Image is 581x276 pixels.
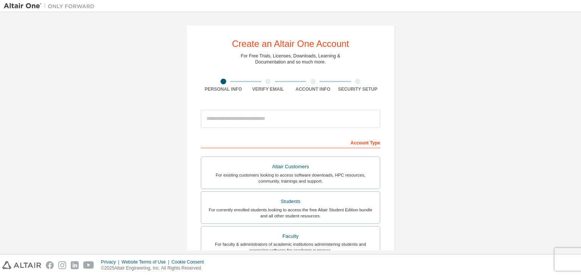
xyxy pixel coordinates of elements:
[336,86,381,92] div: Security Setup
[206,207,375,219] div: For currently enrolled students looking to access the free Altair Student Edition bundle and all ...
[206,196,375,207] div: Students
[206,172,375,184] div: For existing customers looking to access software downloads, HPC resources, community, trainings ...
[171,259,208,265] div: Cookie Consent
[101,265,208,271] p: © 2025 Altair Engineering, Inc. All Rights Reserved.
[71,261,79,269] img: linkedin.svg
[206,231,375,242] div: Faculty
[201,136,380,148] div: Account Type
[101,259,121,265] div: Privacy
[58,261,66,269] img: instagram.svg
[2,261,41,269] img: altair_logo.svg
[121,259,171,265] div: Website Terms of Use
[241,53,340,65] div: For Free Trials, Licenses, Downloads, Learning & Documentation and so much more.
[206,241,375,253] div: For faculty & administrators of academic institutions administering students and accessing softwa...
[201,86,246,92] div: Personal Info
[232,39,349,48] div: Create an Altair One Account
[246,86,291,92] div: Verify Email
[46,261,54,269] img: facebook.svg
[83,261,94,269] img: youtube.svg
[4,2,98,10] img: Altair One
[290,86,336,92] div: Account Info
[206,161,375,172] div: Altair Customers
